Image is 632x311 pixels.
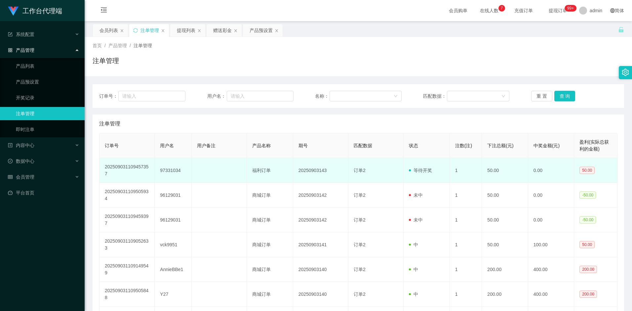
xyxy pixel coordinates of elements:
[528,183,574,208] td: 0.00
[155,208,192,232] td: 96129031
[610,8,615,13] i: 图标: global
[579,291,597,298] span: 200.00
[252,143,271,148] span: 产品名称
[160,143,174,148] span: 用户名
[99,183,155,208] td: 202509031109505934
[528,232,574,257] td: 100.00
[409,168,432,173] span: 等待开奖
[8,186,79,199] a: 图标: dashboard平台首页
[250,24,273,37] div: 产品预设置
[409,242,418,247] span: 中
[511,8,536,13] span: 充值订单
[207,93,227,100] span: 用户名：
[565,5,576,12] sup: 1057
[247,183,293,208] td: 商城订单
[354,143,372,148] span: 匹配数据
[99,208,155,232] td: 202509031109459397
[482,183,528,208] td: 50.00
[579,191,596,199] span: -50.00
[275,29,279,33] i: 图标: close
[247,208,293,232] td: 商城订单
[8,48,34,53] span: 产品管理
[618,27,624,33] i: 图标: unlock
[531,91,552,101] button: 重 置
[293,183,348,208] td: 20250903142
[16,107,79,120] a: 注单管理
[8,32,34,37] span: 系统配置
[354,292,366,297] span: 订单2
[487,143,513,148] span: 下注总额(元)
[197,29,201,33] i: 图标: close
[533,143,560,148] span: 中奖金额(元)
[16,75,79,88] a: 产品预设置
[450,282,482,307] td: 1
[155,158,192,183] td: 97331034
[8,8,62,13] a: 工作台代理端
[501,94,505,99] i: 图标: down
[99,158,155,183] td: 202509031109457357
[99,120,120,128] span: 注单管理
[130,43,131,48] span: /
[213,24,232,37] div: 赠送彩金
[93,56,119,66] h1: 注单管理
[177,24,195,37] div: 提现列表
[155,282,192,307] td: Y27
[409,143,418,148] span: 状态
[579,167,595,174] span: 50.00
[394,94,398,99] i: 图标: down
[140,24,159,37] div: 注单管理
[293,282,348,307] td: 20250903140
[482,158,528,183] td: 50.00
[293,257,348,282] td: 20250903140
[579,216,596,224] span: -50.00
[197,143,216,148] span: 用户备注
[409,217,423,223] span: 未中
[8,143,34,148] span: 内容中心
[409,192,423,198] span: 未中
[247,257,293,282] td: 商城订单
[315,93,330,100] span: 名称：
[8,32,13,37] i: 图标: form
[293,232,348,257] td: 20250903141
[8,7,19,16] img: logo.9652507e.png
[482,208,528,232] td: 50.00
[8,174,34,180] span: 会员管理
[579,241,595,248] span: 50.00
[293,158,348,183] td: 20250903143
[528,257,574,282] td: 400.00
[247,282,293,307] td: 商城订单
[482,282,528,307] td: 200.00
[8,159,13,163] i: 图标: check-circle-o
[450,208,482,232] td: 1
[498,5,505,12] sup: 7
[545,8,571,13] span: 提现订单
[234,29,238,33] i: 图标: close
[133,28,138,33] i: 图标: sync
[99,93,118,100] span: 订单号：
[8,175,13,179] i: 图标: table
[99,257,155,282] td: 202509031109149549
[104,43,106,48] span: /
[423,93,447,100] span: 匹配数据：
[482,257,528,282] td: 200.00
[8,158,34,164] span: 数据中心
[118,91,185,101] input: 请输入
[108,43,127,48] span: 产品管理
[579,139,609,152] span: 盈利(实际总获利的金额)
[501,5,503,12] p: 7
[16,123,79,136] a: 即时注单
[450,257,482,282] td: 1
[227,91,294,101] input: 请输入
[134,43,152,48] span: 注单管理
[8,48,13,52] i: 图标: appstore-o
[455,143,472,148] span: 注数(注)
[247,232,293,257] td: 商城订单
[99,232,155,257] td: 202509031109052633
[354,267,366,272] span: 订单2
[99,24,118,37] div: 会员列表
[554,91,575,101] button: 查 询
[105,143,119,148] span: 订单号
[579,266,597,273] span: 200.00
[161,29,165,33] i: 图标: close
[155,232,192,257] td: vck9951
